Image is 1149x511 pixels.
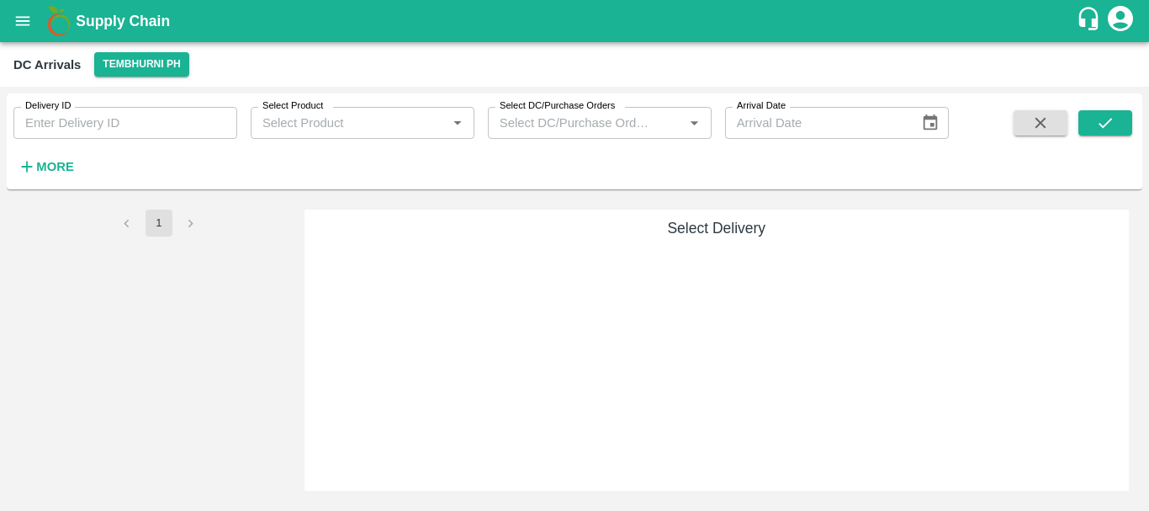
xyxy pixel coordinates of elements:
[737,99,786,113] label: Arrival Date
[256,112,442,134] input: Select Product
[13,152,78,181] button: More
[13,54,81,76] div: DC Arrivals
[76,13,170,29] b: Supply Chain
[76,9,1076,33] a: Supply Chain
[42,4,76,38] img: logo
[36,160,74,173] strong: More
[3,2,42,40] button: open drawer
[311,216,1123,240] h6: Select Delivery
[1105,3,1136,39] div: account of current user
[146,210,172,237] button: page 1
[111,210,207,237] nav: pagination navigation
[683,112,705,134] button: Open
[13,107,237,139] input: Enter Delivery ID
[447,112,469,134] button: Open
[914,107,946,139] button: Choose date
[262,99,323,113] label: Select Product
[1076,6,1105,36] div: customer-support
[25,99,71,113] label: Delivery ID
[94,52,188,77] button: Select DC
[500,99,615,113] label: Select DC/Purchase Orders
[493,112,657,134] input: Select DC/Purchase Orders
[725,107,908,139] input: Arrival Date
